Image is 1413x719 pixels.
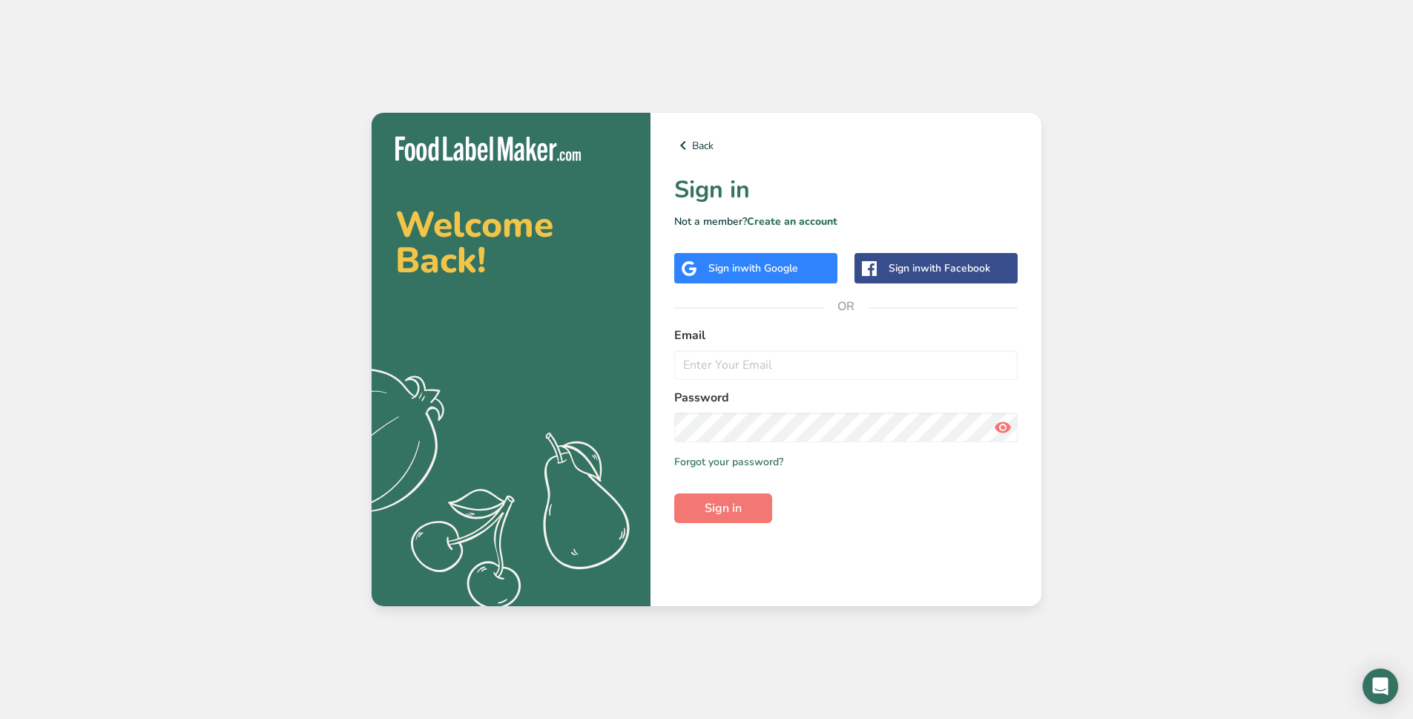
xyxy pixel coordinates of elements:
[1363,669,1398,704] div: Open Intercom Messenger
[674,493,772,523] button: Sign in
[395,207,627,278] h2: Welcome Back!
[395,137,581,161] img: Food Label Maker
[674,172,1018,208] h1: Sign in
[708,260,798,276] div: Sign in
[674,137,1018,154] a: Back
[674,389,1018,407] label: Password
[705,499,742,517] span: Sign in
[747,214,837,229] a: Create an account
[920,261,990,275] span: with Facebook
[674,214,1018,229] p: Not a member?
[674,350,1018,380] input: Enter Your Email
[674,454,783,470] a: Forgot your password?
[889,260,990,276] div: Sign in
[674,326,1018,344] label: Email
[824,284,869,329] span: OR
[740,261,798,275] span: with Google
